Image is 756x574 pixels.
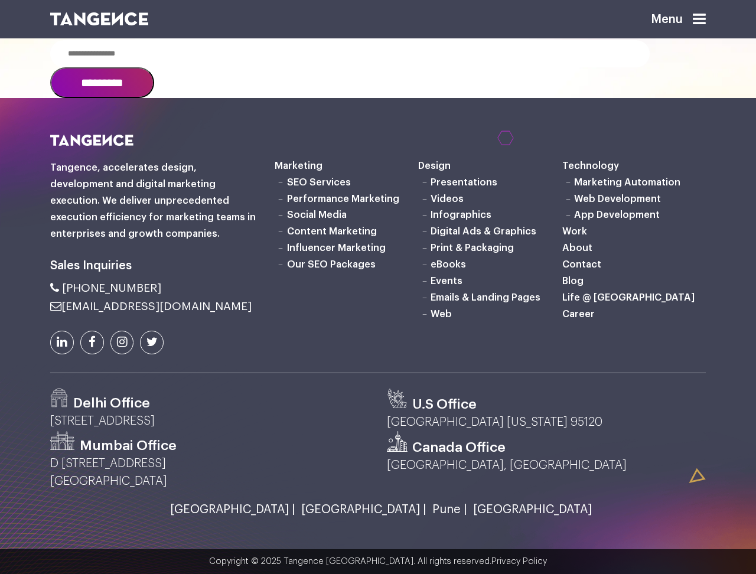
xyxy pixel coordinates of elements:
[562,227,587,236] a: Work
[562,243,592,253] a: About
[562,276,584,286] a: Blog
[574,178,680,187] a: Marketing Automation
[562,158,706,175] h6: Technology
[50,282,161,293] a: [PHONE_NUMBER]
[418,158,562,175] h6: Design
[50,160,257,242] h6: Tangence, accelerates design, development and digital marketing execution. We deliver unprecedent...
[50,412,369,430] p: [STREET_ADDRESS]
[287,178,351,187] a: SEO Services
[412,439,506,456] h3: Canada Office
[73,394,150,412] h3: Delhi Office
[287,227,377,236] a: Content Marketing
[412,396,477,413] h3: U.S Office
[431,293,540,302] a: Emails & Landing Pages
[387,388,408,409] img: us.svg
[491,557,547,566] a: Privacy Policy
[50,301,252,312] a: [EMAIL_ADDRESS][DOMAIN_NAME]
[275,158,418,175] h6: Marketing
[295,503,426,516] a: [GEOGRAPHIC_DATA] |
[287,243,386,253] a: Influencer Marketing
[50,431,75,450] img: Path-530.png
[431,276,462,286] a: Events
[287,210,347,220] a: Social Media
[62,282,161,293] span: [PHONE_NUMBER]
[562,293,695,302] a: Life @ [GEOGRAPHIC_DATA]
[431,210,491,220] a: Infographics
[431,260,466,269] a: eBooks
[467,503,592,516] a: [GEOGRAPHIC_DATA]
[431,309,452,319] a: Web
[426,503,467,516] a: Pune |
[574,194,661,204] a: Web Development
[431,243,514,253] a: Print & Packaging
[431,178,497,187] a: Presentations
[562,260,601,269] a: Contact
[387,456,706,474] p: [GEOGRAPHIC_DATA], [GEOGRAPHIC_DATA]
[431,194,464,204] a: Videos
[562,309,595,319] a: Career
[50,455,369,490] p: D [STREET_ADDRESS] [GEOGRAPHIC_DATA]
[287,194,399,204] a: Performance Marketing
[50,388,69,407] img: Path-529.png
[50,12,148,25] img: logo SVG
[164,503,295,516] a: [GEOGRAPHIC_DATA] |
[80,437,177,455] h3: Mumbai Office
[431,227,536,236] a: Digital Ads & Graphics
[50,256,257,276] h6: Sales Inquiries
[287,260,376,269] a: Our SEO Packages
[387,413,706,431] p: [GEOGRAPHIC_DATA] [US_STATE] 95120
[574,210,660,220] a: App Development
[387,431,408,452] img: canada.svg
